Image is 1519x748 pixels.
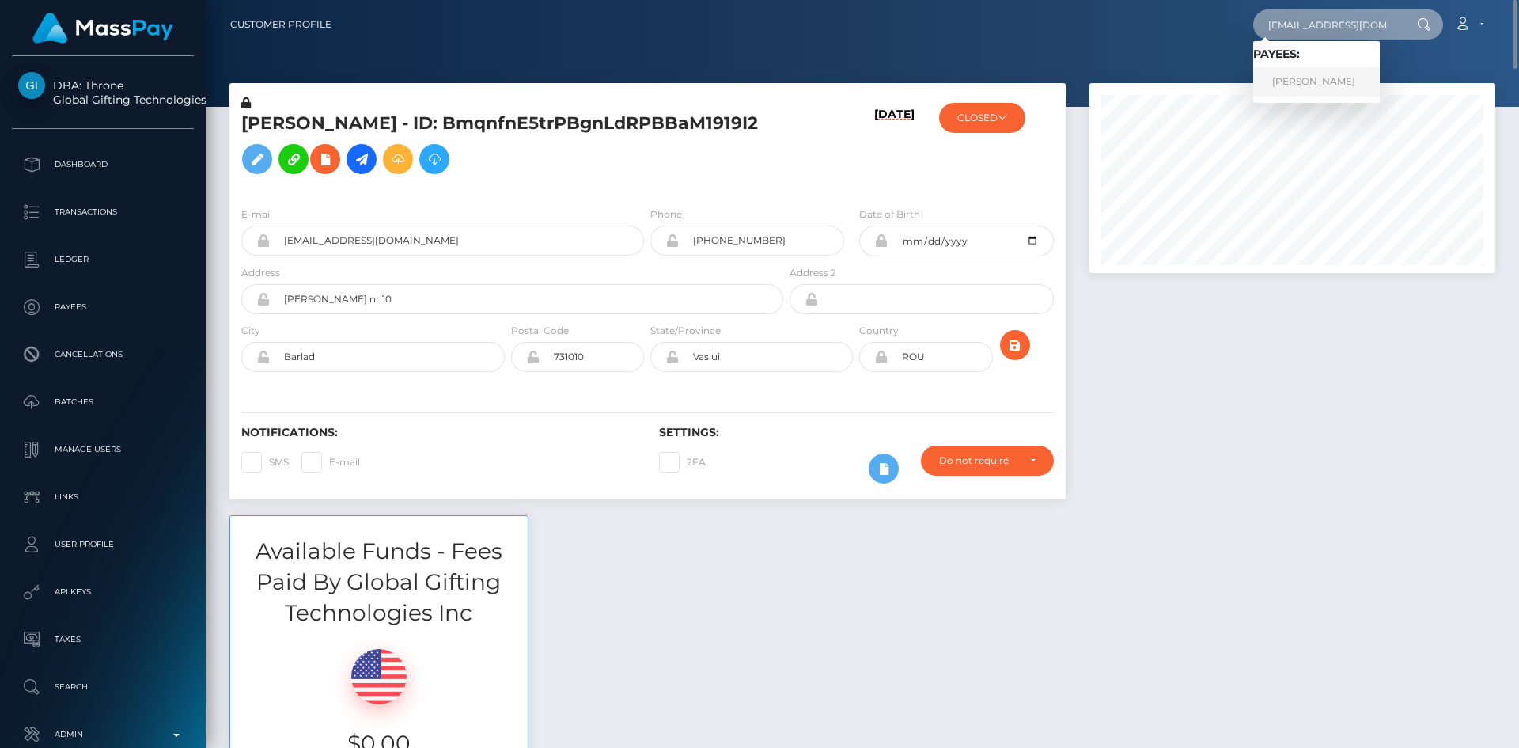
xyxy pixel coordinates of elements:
[241,324,260,338] label: City
[12,572,194,612] a: API Keys
[18,343,188,366] p: Cancellations
[12,525,194,564] a: User Profile
[18,723,188,746] p: Admin
[18,675,188,699] p: Search
[18,580,188,604] p: API Keys
[18,153,188,177] p: Dashboard
[650,207,682,222] label: Phone
[230,8,331,41] a: Customer Profile
[1253,47,1380,61] h6: Payees:
[18,390,188,414] p: Batches
[659,426,1053,439] h6: Settings:
[18,72,45,99] img: Global Gifting Technologies Inc
[939,454,1017,467] div: Do not require
[18,533,188,556] p: User Profile
[650,324,721,338] label: State/Province
[12,145,194,184] a: Dashboard
[241,112,775,182] h5: [PERSON_NAME] - ID: BmqnfnE5trPBgnLdRPBBaM1919I2
[32,13,173,44] img: MassPay Logo
[301,452,360,473] label: E-mail
[921,446,1054,476] button: Do not require
[12,287,194,327] a: Payees
[18,248,188,271] p: Ledger
[241,426,635,439] h6: Notifications:
[12,430,194,469] a: Manage Users
[939,103,1025,133] button: CLOSED
[12,477,194,517] a: Links
[659,452,706,473] label: 2FA
[12,382,194,422] a: Batches
[859,207,920,222] label: Date of Birth
[874,108,915,188] h6: [DATE]
[18,438,188,461] p: Manage Users
[12,335,194,374] a: Cancellations
[12,192,194,232] a: Transactions
[230,536,528,629] h3: Available Funds - Fees Paid By Global Gifting Technologies Inc
[1253,9,1402,40] input: Search...
[12,240,194,279] a: Ledger
[790,266,836,280] label: Address 2
[12,78,194,107] span: DBA: Throne Global Gifting Technologies Inc
[347,144,377,174] a: Initiate Payout
[1253,67,1380,97] a: [PERSON_NAME]
[18,628,188,651] p: Taxes
[18,485,188,509] p: Links
[859,324,899,338] label: Country
[241,207,272,222] label: E-mail
[18,200,188,224] p: Transactions
[351,649,407,704] img: USD.png
[12,667,194,707] a: Search
[12,620,194,659] a: Taxes
[511,324,569,338] label: Postal Code
[18,295,188,319] p: Payees
[241,266,280,280] label: Address
[241,452,289,473] label: SMS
